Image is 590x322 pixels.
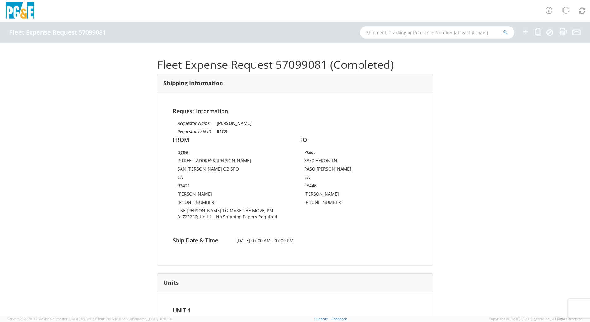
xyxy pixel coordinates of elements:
td: [PHONE_NUMBER] [177,199,286,208]
strong: R1G9 [217,129,227,134]
td: 93401 [177,183,286,191]
td: [STREET_ADDRESS][PERSON_NAME] [177,158,286,166]
img: pge-logo-06675f144f4cfa6a6814.png [5,2,35,20]
strong: PG&E [304,149,316,155]
td: 93446 [304,183,407,191]
td: CA [304,174,407,183]
h3: Shipping Information [164,80,223,86]
span: Server: 2025.20.0-734e5bc92d9 [7,316,94,321]
h1: Fleet Expense Request 57099081 (Completed) [157,59,433,71]
strong: [PERSON_NAME] [217,120,251,126]
i: Requestor Name: [177,120,211,126]
h4: Request Information [173,108,417,114]
td: PASO [PERSON_NAME] [304,166,407,174]
a: Support [314,316,328,321]
td: [PERSON_NAME] [177,191,286,199]
strong: pg&e [177,149,188,155]
h4: Fleet Expense Request 57099081 [9,29,106,36]
span: Copyright © [DATE]-[DATE] Agistix Inc., All Rights Reserved [489,316,583,321]
span: master, [DATE] 10:01:07 [135,316,172,321]
input: Shipment, Tracking or Reference Number (at least 4 chars) [360,26,514,39]
td: USE [PERSON_NAME] TO MAKE THE MOVE, PM 31725266; Unit 1 - No Shipping Papers Required [177,208,286,222]
h4: TO [300,137,417,143]
h4: Ship Date & Time [168,237,232,244]
span: master, [DATE] 09:51:07 [56,316,94,321]
i: Requestor LAN ID: [177,129,212,134]
h4: Unit 1 [173,308,292,314]
span: [DATE] 07:00 AM - 07:00 PM [232,237,359,244]
td: [PHONE_NUMBER] [304,199,407,208]
h4: FROM [173,137,290,143]
td: CA [177,174,286,183]
td: 3350 HERON LN [304,158,407,166]
a: Feedback [332,316,347,321]
td: [PERSON_NAME] [304,191,407,199]
h3: Units [164,280,179,286]
span: Client: 2025.18.0-fd567a5 [95,316,172,321]
td: SAN [PERSON_NAME] OBISPO [177,166,286,174]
